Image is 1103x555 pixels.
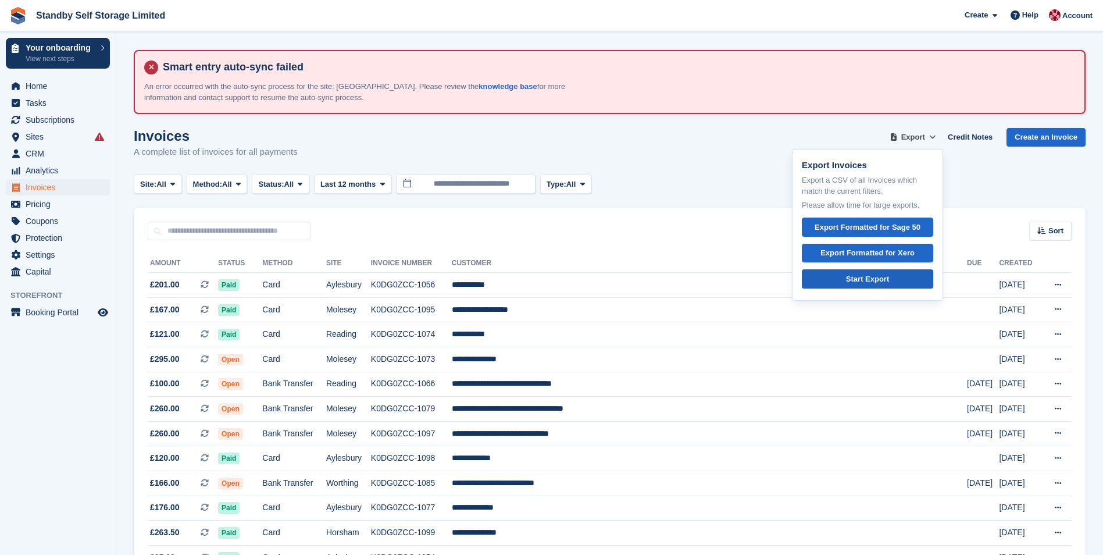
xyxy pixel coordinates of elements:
[6,145,110,162] a: menu
[999,297,1041,322] td: [DATE]
[326,372,371,397] td: Reading
[1048,225,1063,237] span: Sort
[967,471,999,496] td: [DATE]
[6,95,110,111] a: menu
[218,378,243,390] span: Open
[218,478,243,489] span: Open
[802,244,933,263] a: Export Formatted for Xero
[901,131,925,143] span: Export
[943,128,997,147] a: Credit Notes
[6,38,110,69] a: Your onboarding View next steps
[31,6,170,25] a: Standby Self Storage Limited
[326,273,371,298] td: Aylesbury
[252,175,309,194] button: Status: All
[802,175,933,197] p: Export a CSV of all Invoices which match the current filters.
[999,397,1041,422] td: [DATE]
[371,521,452,546] td: K0DG0ZCC-1099
[193,179,223,190] span: Method:
[314,175,391,194] button: Last 12 months
[371,322,452,347] td: K0DG0ZCC-1074
[6,78,110,94] a: menu
[26,54,95,64] p: View next steps
[284,179,294,190] span: All
[262,446,326,471] td: Card
[26,145,95,162] span: CRM
[262,297,326,322] td: Card
[999,254,1041,273] th: Created
[1006,128,1086,147] a: Create an Invoice
[134,145,298,159] p: A complete list of invoices for all payments
[150,304,180,316] span: £167.00
[371,397,452,422] td: K0DG0ZCC-1079
[6,112,110,128] a: menu
[156,179,166,190] span: All
[965,9,988,21] span: Create
[262,496,326,521] td: Card
[218,354,243,365] span: Open
[6,230,110,246] a: menu
[371,496,452,521] td: K0DG0ZCC-1077
[566,179,576,190] span: All
[802,159,933,172] p: Export Invoices
[326,397,371,422] td: Molesey
[1022,9,1038,21] span: Help
[326,322,371,347] td: Reading
[999,273,1041,298] td: [DATE]
[999,421,1041,446] td: [DATE]
[218,527,240,539] span: Paid
[26,78,95,94] span: Home
[150,279,180,291] span: £201.00
[6,129,110,145] a: menu
[262,521,326,546] td: Card
[6,304,110,321] a: menu
[326,421,371,446] td: Molesey
[967,254,999,273] th: Due
[218,428,243,440] span: Open
[820,247,915,259] div: Export Formatted for Xero
[371,421,452,446] td: K0DG0ZCC-1097
[187,175,248,194] button: Method: All
[26,230,95,246] span: Protection
[999,347,1041,372] td: [DATE]
[887,128,938,147] button: Export
[540,175,591,194] button: Type: All
[218,279,240,291] span: Paid
[802,269,933,289] a: Start Export
[262,471,326,496] td: Bank Transfer
[815,222,920,233] div: Export Formatted for Sage 50
[26,129,95,145] span: Sites
[26,247,95,263] span: Settings
[150,501,180,514] span: £176.00
[6,213,110,229] a: menu
[148,254,218,273] th: Amount
[26,44,95,52] p: Your onboarding
[326,496,371,521] td: Aylesbury
[134,175,182,194] button: Site: All
[26,112,95,128] span: Subscriptions
[999,496,1041,521] td: [DATE]
[371,372,452,397] td: K0DG0ZCC-1066
[326,521,371,546] td: Horsham
[326,254,371,273] th: Site
[262,372,326,397] td: Bank Transfer
[26,162,95,179] span: Analytics
[262,347,326,372] td: Card
[967,397,999,422] td: [DATE]
[320,179,376,190] span: Last 12 months
[6,247,110,263] a: menu
[262,273,326,298] td: Card
[262,254,326,273] th: Method
[547,179,566,190] span: Type:
[967,372,999,397] td: [DATE]
[999,372,1041,397] td: [DATE]
[150,378,180,390] span: £100.00
[150,403,180,415] span: £260.00
[26,95,95,111] span: Tasks
[150,428,180,440] span: £260.00
[95,132,104,141] i: Smart entry sync failures have occurred
[218,403,243,415] span: Open
[9,7,27,24] img: stora-icon-8386f47178a22dfd0bd8f6a31ec36ba5ce8667c1dd55bd0f319d3a0aa187defe.svg
[258,179,284,190] span: Status:
[1049,9,1061,21] img: Rachel Corrigall
[26,179,95,195] span: Invoices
